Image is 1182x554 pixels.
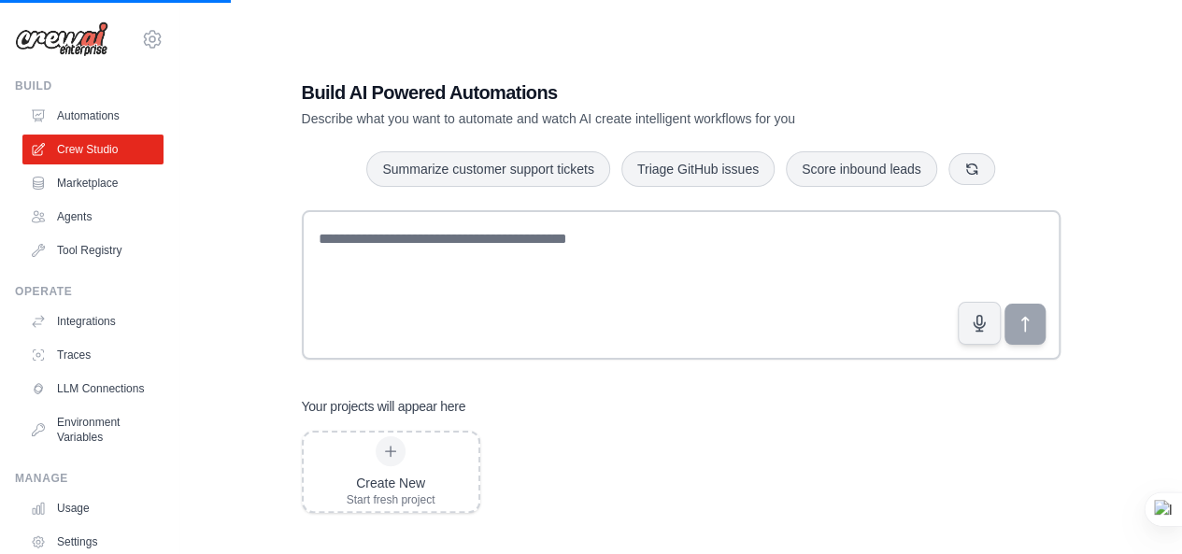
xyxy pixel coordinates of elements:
div: Manage [15,471,164,486]
a: Agents [22,202,164,232]
button: Triage GitHub issues [621,151,775,187]
button: Get new suggestions [948,153,995,185]
h3: Your projects will appear here [302,397,466,416]
img: Logo [15,21,108,57]
a: Usage [22,493,164,523]
button: Score inbound leads [786,151,937,187]
a: Environment Variables [22,407,164,452]
button: Click to speak your automation idea [958,302,1001,345]
div: Create New [347,474,435,492]
a: Automations [22,101,164,131]
iframe: Chat Widget [1089,464,1182,554]
button: Summarize customer support tickets [366,151,609,187]
div: Build [15,78,164,93]
a: Marketplace [22,168,164,198]
a: Crew Studio [22,135,164,164]
a: Traces [22,340,164,370]
h1: Build AI Powered Automations [302,79,930,106]
div: Start fresh project [347,492,435,507]
p: Describe what you want to automate and watch AI create intelligent workflows for you [302,109,930,128]
a: LLM Connections [22,374,164,404]
a: Integrations [22,306,164,336]
div: Operate [15,284,164,299]
a: Tool Registry [22,235,164,265]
